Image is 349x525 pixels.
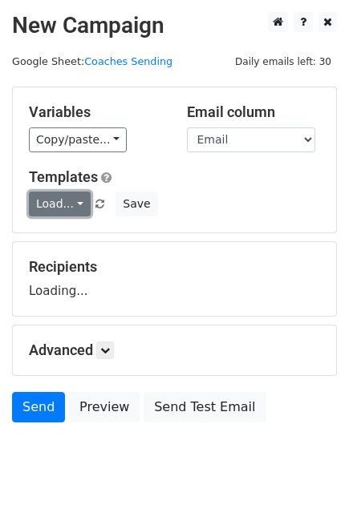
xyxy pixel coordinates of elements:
h5: Advanced [29,341,320,359]
a: Send Test Email [144,392,266,422]
div: Loading... [29,258,320,300]
h5: Variables [29,103,163,121]
a: Send [12,392,65,422]
a: Daily emails left: 30 [229,55,337,67]
a: Preview [69,392,140,422]
span: Daily emails left: 30 [229,53,337,71]
a: Coaches Sending [84,55,172,67]
a: Templates [29,168,98,185]
h5: Email column [187,103,321,121]
a: Load... [29,192,91,216]
h2: New Campaign [12,12,337,39]
h5: Recipients [29,258,320,276]
a: Copy/paste... [29,127,127,152]
button: Save [116,192,157,216]
small: Google Sheet: [12,55,172,67]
